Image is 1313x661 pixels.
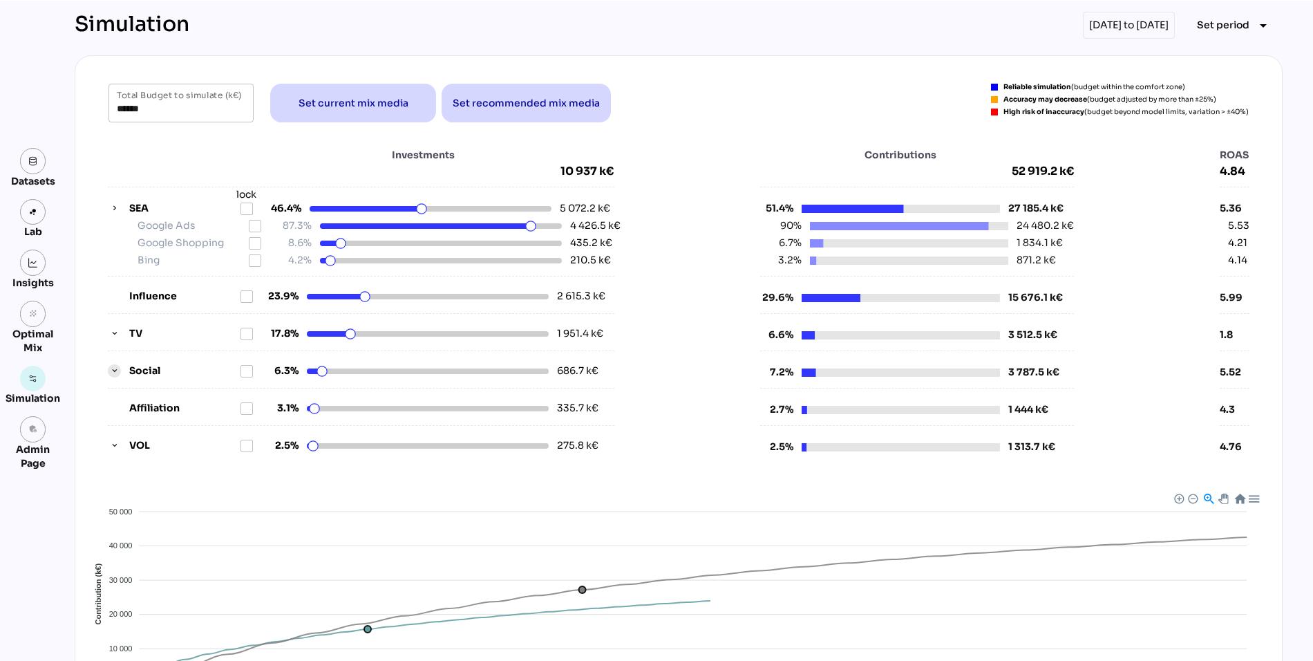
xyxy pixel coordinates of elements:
[760,201,793,216] span: 51.4%
[1003,96,1216,103] div: (budget adjusted by more than ±25%)
[1220,148,1249,162] span: ROAS
[1228,253,1249,268] div: 4.14
[557,364,601,378] div: 686.7 k€
[129,438,240,453] label: VOL
[1008,365,1059,380] div: 3 787.5 k€
[1247,492,1259,504] div: Menu
[802,148,1000,162] span: Contributions
[1220,402,1249,416] div: 4.3
[265,289,299,304] span: 23.9%
[28,207,38,217] img: lab.svg
[1003,82,1071,91] strong: Reliable simulation
[1008,440,1055,454] div: 1 313.7 k€
[12,276,54,290] div: Insights
[570,218,614,233] div: 4 426.5 k€
[1187,493,1197,503] div: Zoom Out
[1017,218,1074,233] div: 24 480.2 k€
[109,576,133,584] tspan: 30 000
[570,253,614,268] div: 210.5 k€
[760,290,793,305] span: 29.6%
[1220,365,1249,379] div: 5.52
[94,564,102,625] text: Contribution (k€)
[760,402,793,417] span: 2.7%
[1228,218,1249,233] div: 5.53
[138,218,248,233] label: Google Ads
[129,326,240,341] label: TV
[1228,236,1249,250] div: 4.21
[268,201,301,216] span: 46.4%
[278,236,312,250] span: 8.6%
[560,165,614,178] span: 10 937 k€
[1173,493,1183,503] div: Zoom In
[1083,12,1175,39] div: [DATE] to [DATE]
[768,236,802,250] span: 6.7%
[1220,328,1249,342] div: 1.8
[557,326,601,341] div: 1 951.4 k€
[1003,84,1185,91] div: (budget within the comfort zone)
[28,156,38,166] img: data.svg
[760,328,793,342] span: 6.6%
[570,236,614,250] div: 435.2 k€
[138,253,248,268] label: Bing
[1220,201,1249,216] div: 5.36
[265,326,299,341] span: 17.8%
[129,201,240,216] label: SEA
[1008,290,1063,305] div: 15 676.1 k€
[1234,492,1245,504] div: Reset Zoom
[28,374,38,384] img: settings.svg
[11,174,55,188] div: Datasets
[1017,253,1056,268] div: 871.2 k€
[760,165,1074,178] span: 52 919.2 k€
[1220,290,1249,304] div: 5.99
[109,508,133,516] tspan: 50 000
[18,225,48,239] div: Lab
[1017,236,1063,250] div: 1 834.1 k€
[768,218,802,233] span: 90%
[138,236,248,250] label: Google Shopping
[265,438,299,453] span: 2.5%
[1218,494,1227,502] div: Panning
[1008,328,1057,342] div: 3 512.5 k€
[236,187,256,202] div: lock
[28,425,38,434] i: admin_panel_settings
[768,253,802,268] span: 3.2%
[1255,17,1272,34] i: arrow_drop_down
[557,438,601,453] div: 275.8 k€
[117,84,245,122] input: Total Budget to simulate (k€)
[1008,201,1064,218] div: 27 185.4 k€
[1186,13,1283,38] button: Expand "Set period"
[1220,440,1249,454] div: 4.76
[109,644,133,653] tspan: 10 000
[28,309,38,319] i: grain
[560,201,604,216] div: 5 072.2 k€
[1003,95,1087,104] strong: Accuracy may decrease
[265,364,299,378] span: 6.3%
[109,610,133,618] tspan: 20 000
[557,289,601,304] div: 2 615.3 k€
[453,95,600,111] span: Set recommended mix media
[1197,17,1249,33] span: Set period
[299,95,408,111] span: Set current mix media
[129,401,240,416] label: Affiliation
[6,443,60,470] div: Admin Page
[278,253,312,268] span: 4.2%
[760,365,793,380] span: 7.2%
[1003,107,1084,116] strong: High risk of inaccuracy
[302,148,544,162] span: Investments
[1008,402,1048,417] div: 1 444 k€
[6,327,60,355] div: Optimal Mix
[75,12,189,39] div: Simulation
[760,440,793,454] span: 2.5%
[278,218,312,233] span: 87.3%
[109,541,133,550] tspan: 40 000
[1220,165,1249,178] span: 4.84
[129,364,240,378] label: Social
[442,84,611,122] button: Set recommended mix media
[129,289,240,304] label: Influence
[6,391,60,405] div: Simulation
[265,401,299,416] span: 3.1%
[28,258,38,268] img: graph.svg
[270,84,436,122] button: Set current mix media
[1202,492,1214,504] div: Selection Zoom
[1003,109,1249,115] div: (budget beyond model limits, variation > ±40%)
